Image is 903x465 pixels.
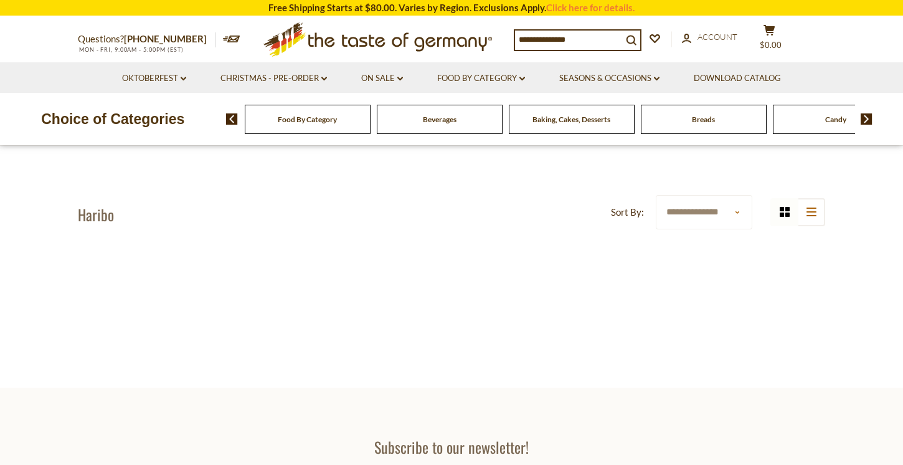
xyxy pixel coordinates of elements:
a: Seasons & Occasions [559,72,660,85]
a: Oktoberfest [122,72,186,85]
a: Beverages [423,115,456,124]
a: Food By Category [278,115,337,124]
label: Sort By: [611,204,644,220]
a: Breads [692,115,715,124]
a: Christmas - PRE-ORDER [220,72,327,85]
a: Account [682,31,737,44]
a: Candy [825,115,846,124]
p: Questions? [78,31,216,47]
a: Food By Category [437,72,525,85]
span: MON - FRI, 9:00AM - 5:00PM (EST) [78,46,184,53]
img: previous arrow [226,113,238,125]
img: next arrow [861,113,872,125]
a: [PHONE_NUMBER] [124,33,207,44]
span: Account [697,32,737,42]
a: Download Catalog [694,72,781,85]
span: $0.00 [760,40,782,50]
button: $0.00 [750,24,788,55]
h3: Subscribe to our newsletter! [269,438,634,456]
a: On Sale [361,72,403,85]
a: Click here for details. [546,2,635,13]
a: Baking, Cakes, Desserts [532,115,610,124]
h1: Haribo [78,205,114,224]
